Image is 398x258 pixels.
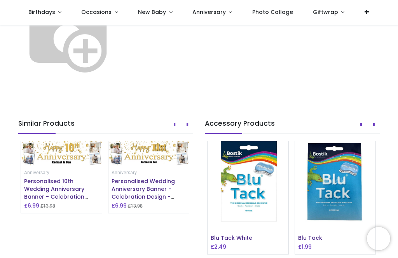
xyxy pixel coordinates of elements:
[298,234,322,242] a: Blu Tack
[24,177,97,215] a: Personalised 10th Wedding Anniversary Banner - Celebration Design - Custom Text & 4 Photo Upload
[355,118,367,131] button: Prev
[128,203,143,210] small: £
[182,118,193,131] button: Next
[108,141,189,165] img: Personalised Wedding Anniversary Banner - Celebration Design - Custom Text & 4 Photo Upload
[205,119,380,133] h5: Accessory Products
[298,243,312,251] h6: £
[368,118,380,131] button: Next
[24,169,49,175] a: Anniversary
[252,8,293,16] span: Photo Collage
[18,119,193,133] h5: Similar Products
[28,8,55,16] span: Birthdays
[112,178,186,201] h6: Personalised Wedding Anniversary Banner - Celebration Design - Custom Text & 4 Photo Upload
[211,234,285,242] h6: Blu Tack White
[112,170,137,175] small: Anniversary
[112,169,137,175] a: Anniversary
[112,177,177,215] a: Personalised Wedding Anniversary Banner - Celebration Design - Custom Text & 4 Photo Upload
[43,203,55,209] span: 13.98
[131,203,143,209] span: 13.98
[208,141,288,222] img: Blu Tack White
[24,202,39,210] h6: £
[28,202,39,210] span: 6.99
[313,8,338,16] span: Giftwrap
[81,8,112,16] span: Occasions
[211,243,226,251] h6: £
[192,8,226,16] span: Anniversary
[169,118,180,131] button: Prev
[112,202,127,210] h6: £
[21,141,102,165] img: Personalised 10th Wedding Anniversary Banner - Celebration Design - Custom Text & 4 Photo Upload
[302,243,312,251] span: 1.99
[115,202,127,210] span: 6.99
[24,170,49,175] small: Anniversary
[214,243,226,251] span: 2.49
[138,8,166,16] span: New Baby
[295,141,376,222] img: Blu Tack
[211,234,252,242] a: Blu Tack White
[24,178,99,201] h6: Personalised 10th Wedding Anniversary Banner - Celebration Design - Custom Text & 4 Photo Upload
[298,234,373,242] h6: Blu Tack
[367,227,390,250] iframe: Brevo live chat
[40,203,55,210] small: £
